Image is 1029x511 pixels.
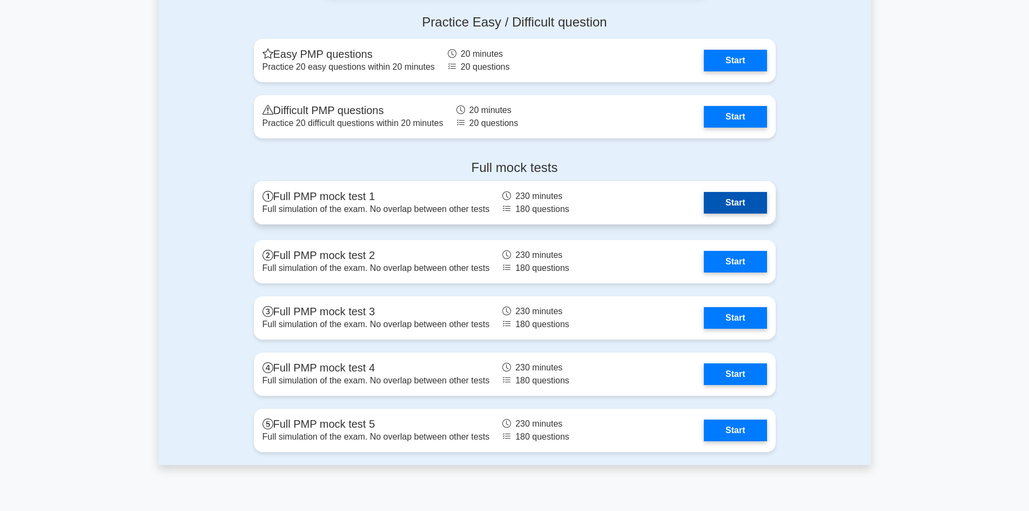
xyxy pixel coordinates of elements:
[704,251,766,273] a: Start
[704,192,766,214] a: Start
[254,160,776,176] h4: Full mock tests
[704,307,766,329] a: Start
[704,106,766,128] a: Start
[254,15,776,30] h4: Practice Easy / Difficult question
[704,420,766,441] a: Start
[704,50,766,71] a: Start
[704,363,766,385] a: Start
